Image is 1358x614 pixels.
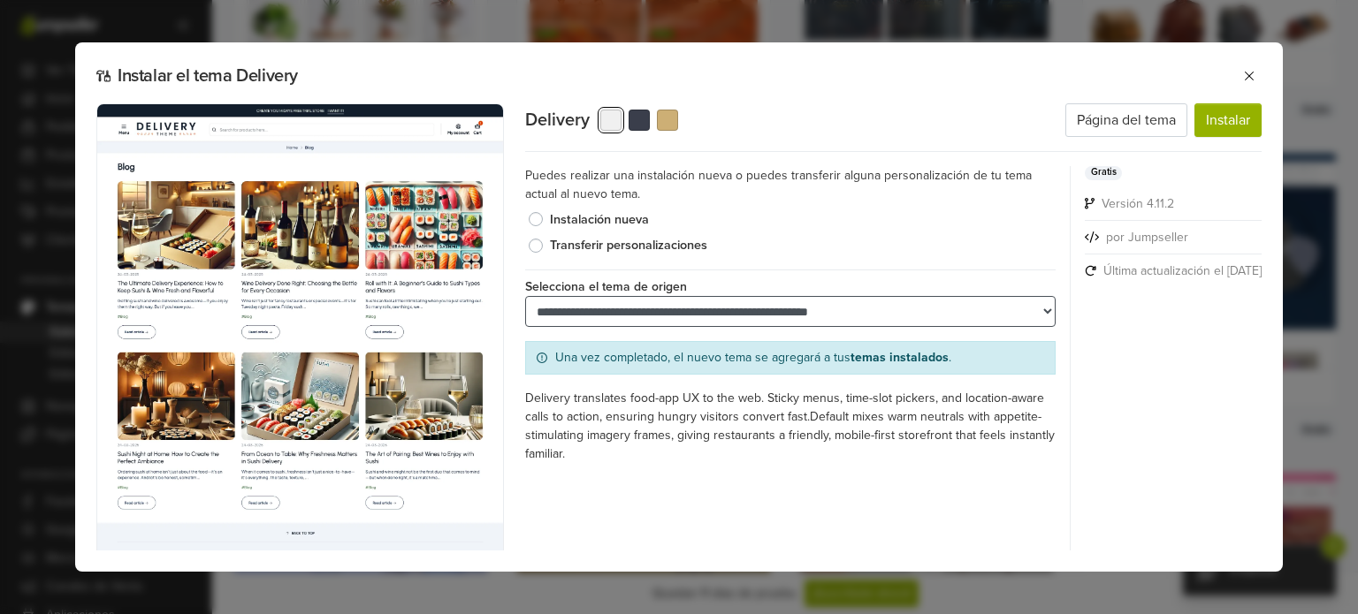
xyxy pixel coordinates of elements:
p: Selecciona el tema de origen [525,269,1056,296]
h2: Instalar el tema Delivery [96,65,1087,87]
p: Puedes realizar una instalación nueva o puedes transferir alguna personalización de tu tema actua... [525,166,1056,203]
button: Haven [657,110,678,131]
span: por Jumpseller [1106,228,1188,246]
h2: Delivery [525,110,590,131]
label: Transferir personalizaciones [550,236,1056,255]
img: Marcador de posición de tema Delivery: una representación visual de una imagen de marcador de pos... [96,103,504,589]
button: Blush [629,110,650,131]
span: Gratis [1085,166,1122,180]
a: Página del tema [1065,103,1187,137]
span: Última actualización el [DATE] [1103,262,1262,280]
button: Instalar [1194,103,1262,137]
label: Instalación nueva [550,210,1056,230]
span: Versión 4.11.2 [1102,194,1174,213]
p: Delivery translates food-app UX to the web. Sticky menus, time-slot pickers, and location-aware c... [525,389,1056,463]
button: No preset [600,110,622,131]
a: Una vez completado, el nuevo tema se agregará a tus . [555,349,951,367]
strong: temas instalados [851,350,949,365]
